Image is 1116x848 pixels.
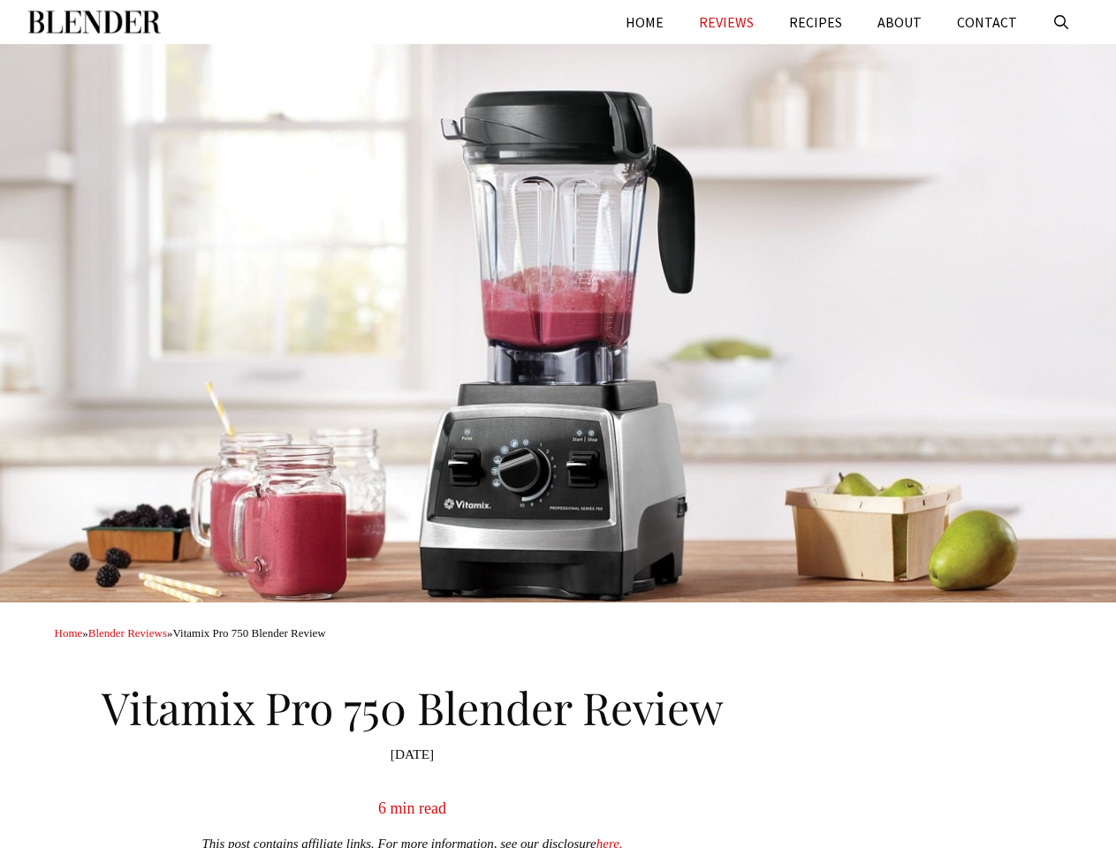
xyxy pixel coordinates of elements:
[55,626,83,640] a: Home
[88,626,167,640] a: Blender Reviews
[378,799,386,817] span: 6
[391,799,446,817] span: min read
[55,668,771,738] h1: Vitamix Pro 750 Blender Review
[55,626,326,640] span: » »
[172,626,325,640] span: Vitamix Pro 750 Blender Review
[391,746,434,761] time: [DATE]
